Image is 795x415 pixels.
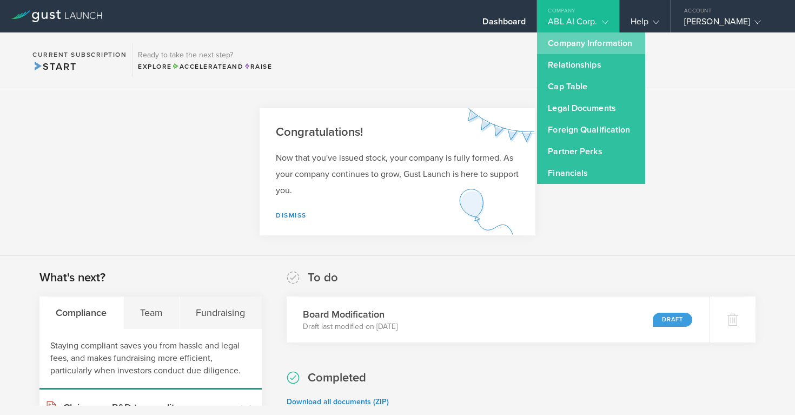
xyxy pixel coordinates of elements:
[243,63,272,70] span: Raise
[287,397,389,406] a: Download all documents (ZIP)
[172,63,244,70] span: and
[308,270,338,286] h2: To do
[482,16,526,32] div: Dashboard
[303,321,398,332] p: Draft last modified on [DATE]
[63,400,236,414] h3: Claim your R&D tax credit
[180,297,262,329] div: Fundraising
[138,51,272,59] h3: Ready to take the next step?
[684,16,776,32] div: [PERSON_NAME]
[32,61,76,73] span: Start
[138,62,272,71] div: Explore
[276,124,519,140] h2: Congratulations!
[653,313,692,327] div: Draft
[124,297,180,329] div: Team
[32,51,127,58] h2: Current Subscription
[39,297,124,329] div: Compliance
[276,150,519,199] p: Now that you've issued stock, your company is fully formed. As your company continues to grow, Gu...
[132,43,277,77] div: Ready to take the next step?ExploreAccelerateandRaise
[276,212,307,219] a: Dismiss
[287,297,710,342] div: Board ModificationDraft last modified on [DATE]Draft
[548,16,608,32] div: ABL AI Corp.
[308,370,366,386] h2: Completed
[303,307,398,321] h3: Board Modification
[741,363,795,415] iframe: Chat Widget
[39,270,105,286] h2: What's next?
[631,16,659,32] div: Help
[39,329,262,390] div: Staying compliant saves you from hassle and legal fees, and makes fundraising more efficient, par...
[172,63,227,70] span: Accelerate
